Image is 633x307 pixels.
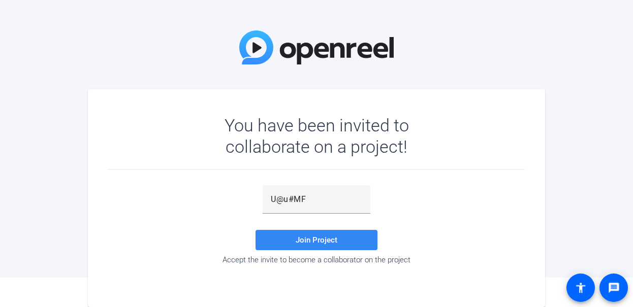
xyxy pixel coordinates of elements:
[256,230,377,250] button: Join Project
[108,255,525,264] div: Accept the invite to become a collaborator on the project
[239,30,394,64] img: OpenReel Logo
[575,282,587,294] mat-icon: accessibility
[271,193,362,206] input: Password
[296,235,337,245] span: Join Project
[195,115,438,157] div: You have been invited to collaborate on a project!
[608,282,620,294] mat-icon: message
